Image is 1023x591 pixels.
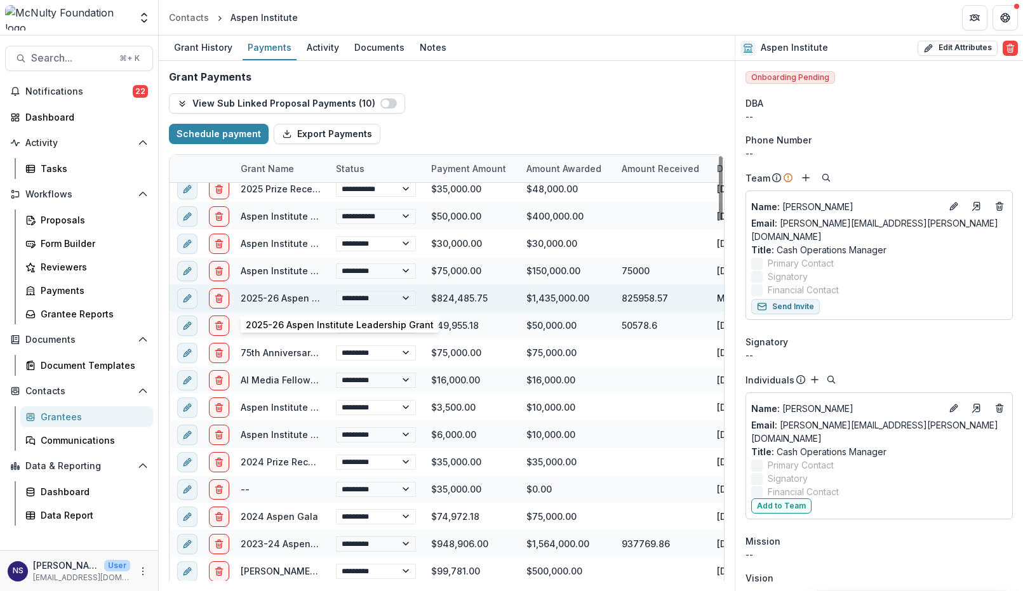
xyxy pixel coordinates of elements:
[209,370,229,390] button: delete
[209,452,229,472] button: delete
[177,534,197,554] button: edit
[20,303,153,324] a: Grantee Reports
[424,530,519,557] div: $948,906.00
[966,398,987,418] a: Go to contact
[25,86,133,97] span: Notifications
[241,566,579,576] a: [PERSON_NAME] General Fund - Catalyst Fund Grant-01/01/2020-01/01/2025
[526,209,584,223] div: $400,000.00
[20,481,153,502] a: Dashboard
[164,8,214,27] a: Contacts
[5,133,153,153] button: Open Activity
[169,11,209,24] div: Contacts
[819,170,834,185] button: Search
[133,85,148,98] span: 22
[241,538,588,549] a: 2023-24 Aspen Institute Leadership/Enterprise Grant-12/30/2023-12/30/2024
[526,428,575,441] div: $10,000.00
[709,339,805,366] div: [DATE]
[302,36,344,60] a: Activity
[177,397,197,418] button: edit
[209,561,229,581] button: delete
[328,162,372,175] div: Status
[768,485,839,498] span: Financial Contact
[243,36,297,60] a: Payments
[241,429,363,440] a: Aspen Institute - Ideas Fest
[241,320,402,331] a: Aspen Institute - Trustee Dues 2025
[526,319,577,332] div: $50,000.00
[177,425,197,445] button: edit
[302,38,344,56] div: Activity
[241,183,363,194] a: 2025 Prize Reception Event
[526,401,575,414] div: $10,000.00
[41,307,143,321] div: Grantee Reports
[41,410,143,423] div: Grantees
[519,155,614,182] div: Amount Awarded
[807,372,822,387] button: Add
[5,329,153,350] button: Open Documents
[233,162,302,175] div: Grant Name
[243,38,297,56] div: Payments
[177,261,197,281] button: edit
[5,5,130,30] img: McNulty Foundation logo
[33,572,130,583] p: [EMAIL_ADDRESS][DOMAIN_NAME]
[349,36,410,60] a: Documents
[209,534,229,554] button: delete
[751,299,820,314] button: Send Invite
[31,52,112,64] span: Search...
[231,11,298,24] div: Aspen Institute
[424,175,519,203] div: $35,000.00
[622,537,670,550] div: 937769.86
[424,155,519,182] div: Payment Amount
[424,284,519,312] div: $824,485.75
[415,38,451,56] div: Notes
[241,265,378,276] a: Aspen Institute - ALI-SA - 2025
[177,370,197,390] button: edit
[41,284,143,297] div: Payments
[424,257,519,284] div: $75,000.00
[117,51,142,65] div: ⌘ + K
[177,479,197,500] button: edit
[526,537,589,550] div: $1,564,000.00
[169,36,237,60] a: Grant History
[209,479,229,500] button: delete
[241,211,370,222] a: Aspen Institute Trustee Fund
[41,213,143,227] div: Proposals
[751,418,1007,445] a: Email: [PERSON_NAME][EMAIL_ADDRESS][PERSON_NAME][DOMAIN_NAME]
[526,482,552,496] div: $0.00
[177,206,197,227] button: edit
[169,93,405,114] button: View Sub Linked Proposal Payments (10)
[209,288,229,309] button: delete
[20,355,153,376] a: Document Templates
[41,162,143,175] div: Tasks
[424,312,519,339] div: $49,955.18
[526,346,577,359] div: $75,000.00
[526,564,582,578] div: $500,000.00
[209,507,229,527] button: delete
[709,257,805,284] div: [DATE]
[424,230,519,257] div: $30,000.00
[526,264,580,277] div: $150,000.00
[709,175,805,203] div: [DATE]
[824,372,839,387] button: Search
[709,162,766,175] div: Due Date
[424,557,519,585] div: $99,781.00
[709,230,805,257] div: [DATE]
[209,179,229,199] button: delete
[709,530,805,557] div: [DATE]
[918,41,998,56] button: Edit Attributes
[962,5,987,30] button: Partners
[709,421,805,448] div: [DATE]
[209,343,229,363] button: delete
[41,508,143,522] div: Data Report
[177,452,197,472] button: edit
[177,343,197,363] button: edit
[768,283,839,296] span: Financial Contact
[751,445,1007,458] p: Cash Operations Manager
[241,238,424,249] a: Aspen Institute - ALI Impact Forum - 2025
[424,421,519,448] div: $6,000.00
[526,510,577,523] div: $75,000.00
[209,261,229,281] button: delete
[41,260,143,274] div: Reviewers
[746,335,788,349] span: Signatory
[241,402,363,413] a: Aspen Institute - Ideas Fest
